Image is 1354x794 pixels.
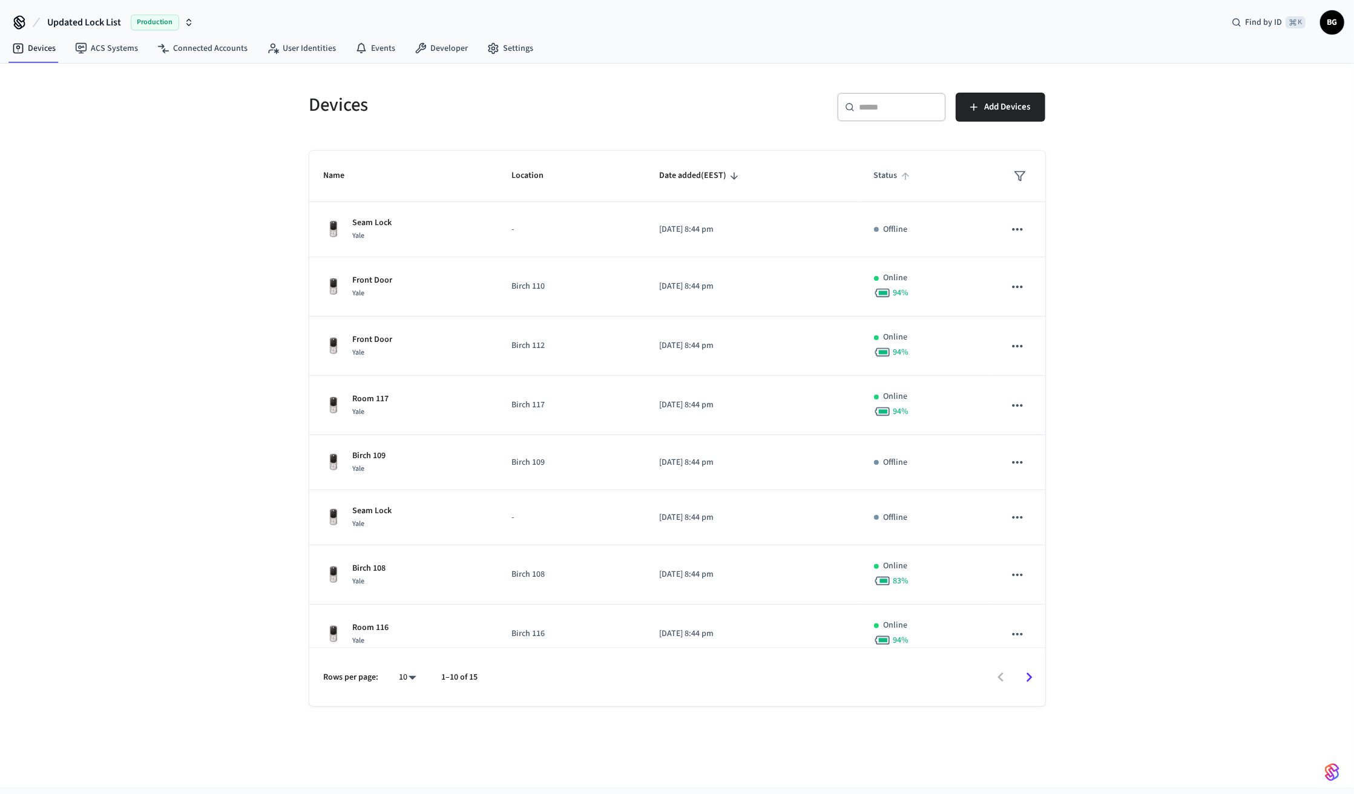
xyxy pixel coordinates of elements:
span: Yale [353,347,365,358]
p: Front Door [353,333,393,346]
div: 10 [393,669,422,686]
a: Developer [405,38,478,59]
span: Yale [353,576,365,586]
p: Birch 112 [511,340,630,352]
span: ⌘ K [1286,16,1306,28]
span: 94 % [893,287,909,299]
p: Birch 110 [511,280,630,293]
div: Find by ID⌘ K [1222,11,1315,33]
span: Updated Lock List [47,15,121,30]
p: - [511,511,630,524]
p: Room 116 [353,622,389,634]
p: Birch 108 [353,562,386,575]
span: Add Devices [985,99,1031,115]
a: Connected Accounts [148,38,257,59]
p: Birch 108 [511,568,630,581]
button: Go to next page [1015,663,1043,692]
p: Front Door [353,274,393,287]
button: Add Devices [956,93,1045,122]
a: ACS Systems [65,38,148,59]
p: Birch 117 [511,399,630,412]
span: Date added(EEST) [659,166,742,185]
img: Yale Assure Touchscreen Wifi Smart Lock, Satin Nickel, Front [324,508,343,527]
img: Yale Assure Touchscreen Wifi Smart Lock, Satin Nickel, Front [324,277,343,297]
button: BG [1320,10,1344,34]
span: Find by ID [1245,16,1282,28]
p: [DATE] 8:44 pm [659,340,845,352]
p: Online [884,272,908,284]
p: [DATE] 8:44 pm [659,399,845,412]
p: Online [884,560,908,573]
span: Production [131,15,179,30]
p: Offline [884,456,908,469]
p: [DATE] 8:44 pm [659,280,845,293]
p: [DATE] 8:44 pm [659,456,845,469]
a: Devices [2,38,65,59]
span: Yale [353,231,365,241]
img: Yale Assure Touchscreen Wifi Smart Lock, Satin Nickel, Front [324,220,343,239]
span: Yale [353,464,365,474]
span: 94 % [893,634,909,646]
img: Yale Assure Touchscreen Wifi Smart Lock, Satin Nickel, Front [324,565,343,585]
p: Seam Lock [353,217,392,229]
p: Online [884,619,908,632]
a: Events [346,38,405,59]
img: SeamLogoGradient.69752ec5.svg [1325,763,1339,782]
h5: Devices [309,93,670,117]
span: 83 % [893,575,909,587]
p: Birch 109 [511,456,630,469]
a: Settings [478,38,543,59]
img: Yale Assure Touchscreen Wifi Smart Lock, Satin Nickel, Front [324,453,343,472]
p: Offline [884,511,908,524]
p: Online [884,390,908,403]
span: Location [511,166,559,185]
span: BG [1321,11,1343,33]
p: [DATE] 8:44 pm [659,628,845,640]
p: [DATE] 8:44 pm [659,223,845,236]
p: 1–10 of 15 [442,671,478,684]
p: Room 117 [353,393,389,405]
span: Status [874,166,913,185]
img: Yale Assure Touchscreen Wifi Smart Lock, Satin Nickel, Front [324,336,343,356]
p: Offline [884,223,908,236]
p: Birch 109 [353,450,386,462]
table: sticky table [309,151,1045,783]
span: Yale [353,519,365,529]
p: [DATE] 8:44 pm [659,568,845,581]
p: Birch 116 [511,628,630,640]
p: Online [884,331,908,344]
img: Yale Assure Touchscreen Wifi Smart Lock, Satin Nickel, Front [324,396,343,415]
span: 94 % [893,405,909,418]
span: Yale [353,635,365,646]
p: [DATE] 8:44 pm [659,511,845,524]
p: - [511,223,630,236]
span: Yale [353,288,365,298]
p: Rows per page: [324,671,379,684]
img: Yale Assure Touchscreen Wifi Smart Lock, Satin Nickel, Front [324,625,343,644]
span: Yale [353,407,365,417]
a: User Identities [257,38,346,59]
span: 94 % [893,346,909,358]
span: Name [324,166,361,185]
p: Seam Lock [353,505,392,517]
